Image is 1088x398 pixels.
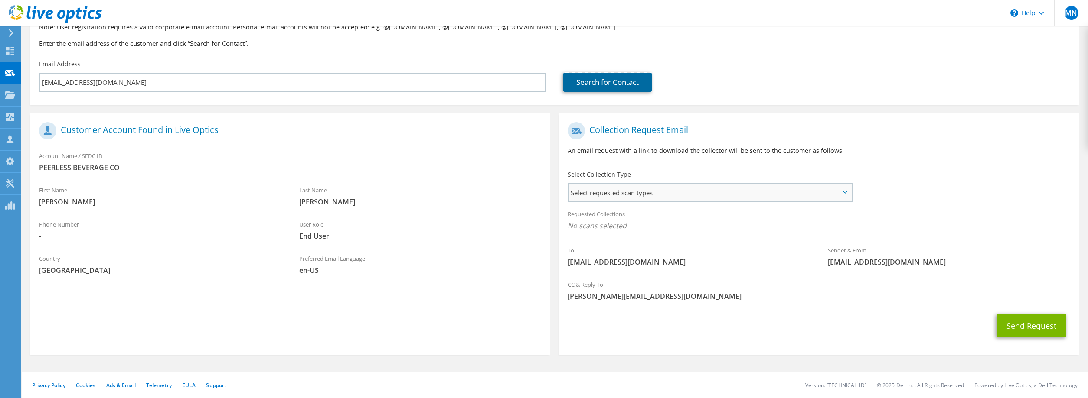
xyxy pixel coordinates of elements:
[39,23,1071,32] p: Note: User registration requires a valid corporate e-mail account. Personal e-mail accounts will ...
[819,241,1079,271] div: Sender & From
[39,122,537,139] h1: Customer Account Found in Live Optics
[559,275,1079,305] div: CC & Reply To
[76,382,96,389] a: Cookies
[32,382,65,389] a: Privacy Policy
[30,249,291,279] div: Country
[299,231,542,241] span: End User
[1010,9,1018,17] svg: \n
[568,221,1070,230] span: No scans selected
[299,197,542,207] span: [PERSON_NAME]
[568,170,631,179] label: Select Collection Type
[39,265,282,275] span: [GEOGRAPHIC_DATA]
[569,184,852,201] span: Select requested scan types
[291,215,551,245] div: User Role
[39,163,542,172] span: PEERLESS BEVERAGE CO
[1065,6,1078,20] span: MN
[182,382,196,389] a: EULA
[39,197,282,207] span: [PERSON_NAME]
[559,205,1079,237] div: Requested Collections
[877,382,964,389] li: © 2025 Dell Inc. All Rights Reserved
[805,382,866,389] li: Version: [TECHNICAL_ID]
[39,231,282,241] span: -
[106,382,136,389] a: Ads & Email
[39,39,1071,48] h3: Enter the email address of the customer and click “Search for Contact”.
[568,122,1066,139] h1: Collection Request Email
[291,249,551,279] div: Preferred Email Language
[146,382,172,389] a: Telemetry
[974,382,1078,389] li: Powered by Live Optics, a Dell Technology
[568,291,1070,301] span: [PERSON_NAME][EMAIL_ADDRESS][DOMAIN_NAME]
[568,146,1070,155] p: An email request with a link to download the collector will be sent to the customer as follows.
[559,241,819,271] div: To
[291,181,551,211] div: Last Name
[39,60,81,68] label: Email Address
[828,257,1071,267] span: [EMAIL_ADDRESS][DOMAIN_NAME]
[30,147,550,177] div: Account Name / SFDC ID
[568,257,810,267] span: [EMAIL_ADDRESS][DOMAIN_NAME]
[997,314,1066,337] button: Send Request
[30,215,291,245] div: Phone Number
[563,73,652,92] a: Search for Contact
[30,181,291,211] div: First Name
[299,265,542,275] span: en-US
[206,382,226,389] a: Support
